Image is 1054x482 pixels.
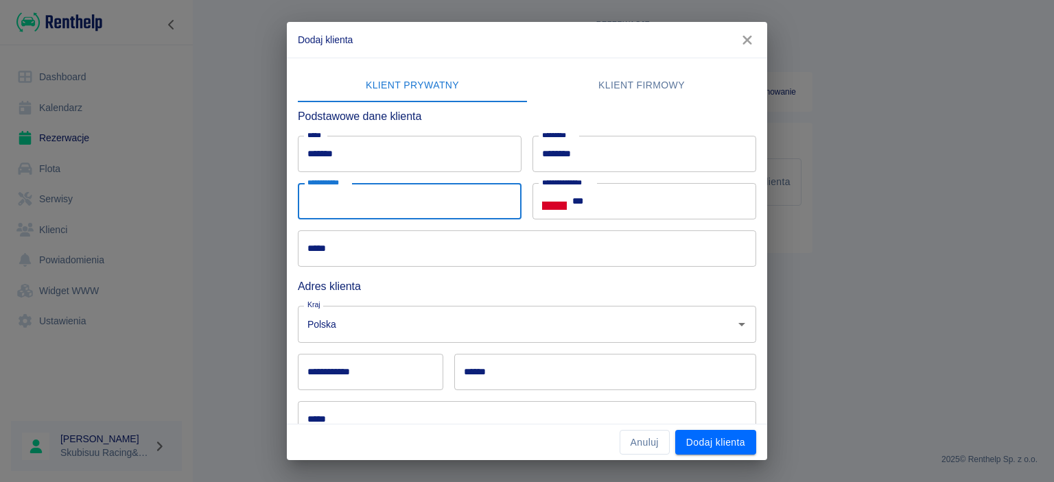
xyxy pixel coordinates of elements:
[732,315,751,334] button: Otwórz
[675,430,756,455] button: Dodaj klienta
[298,69,756,102] div: lab API tabs example
[298,69,527,102] button: Klient prywatny
[298,108,756,125] h6: Podstawowe dane klienta
[527,69,756,102] button: Klient firmowy
[620,430,670,455] button: Anuluj
[298,278,756,295] h6: Adres klienta
[307,300,320,310] label: Kraj
[542,191,567,212] button: Select country
[287,22,767,58] h2: Dodaj klienta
